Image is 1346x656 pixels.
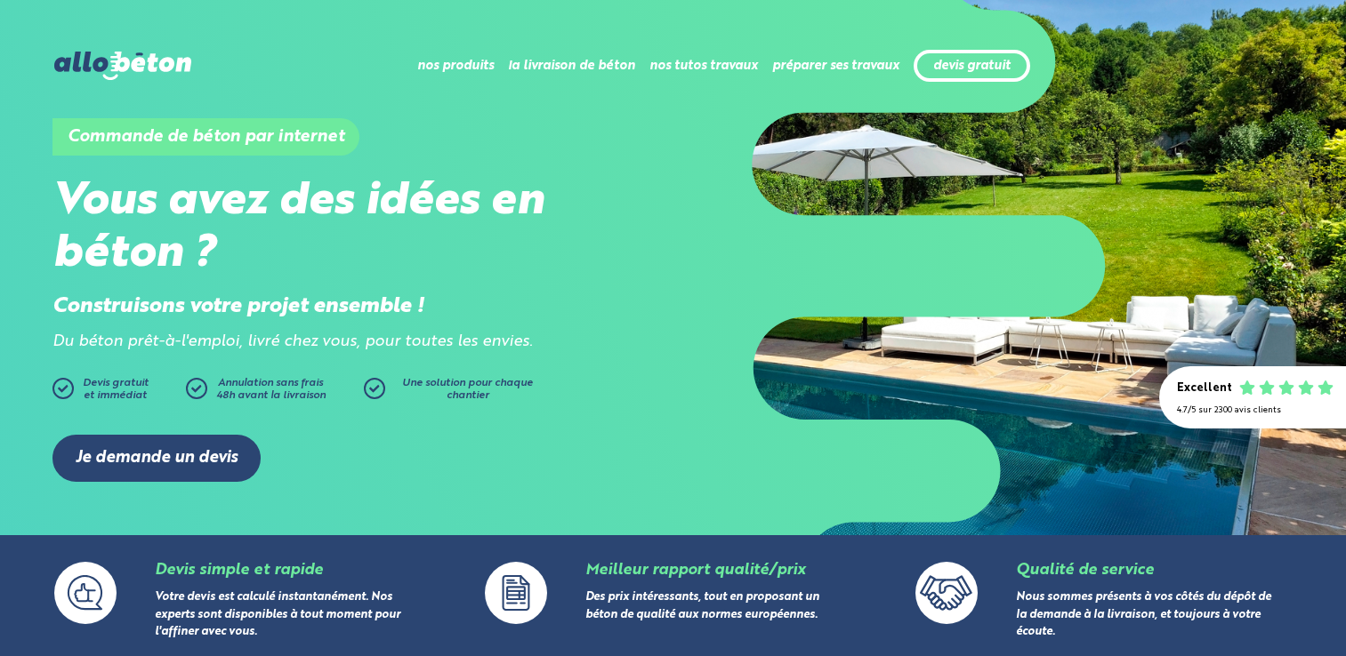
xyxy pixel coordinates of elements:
[1177,382,1232,396] div: Excellent
[364,378,542,408] a: Une solution pour chaque chantier
[52,435,261,482] a: Je demande un devis
[1016,592,1271,637] a: Nous sommes présents à vos côtés du dépôt de la demande à la livraison, et toujours à votre écoute.
[402,378,533,401] span: Une solution pour chaque chantier
[52,296,424,317] strong: Construisons votre projet ensemble !
[186,378,364,408] a: Annulation sans frais48h avant la livraison
[649,44,758,87] li: nos tutos travaux
[585,592,819,620] a: Des prix intéressants, tout en proposant un béton de qualité aux normes européennes.
[1177,405,1328,415] div: 4.7/5 sur 2300 avis clients
[417,44,494,87] li: nos produits
[52,118,359,156] h1: Commande de béton par internet
[508,44,635,87] li: la livraison de béton
[772,44,899,87] li: préparer ses travaux
[155,592,400,637] a: Votre devis est calculé instantanément. Nos experts sont disponibles à tout moment pour l'affiner...
[52,378,177,408] a: Devis gratuitet immédiat
[83,378,149,401] span: Devis gratuit et immédiat
[54,52,191,80] img: allobéton
[155,563,323,578] a: Devis simple et rapide
[585,563,805,578] a: Meilleur rapport qualité/prix
[216,378,326,401] span: Annulation sans frais 48h avant la livraison
[52,334,533,349] i: Du béton prêt-à-l'emploi, livré chez vous, pour toutes les envies.
[933,59,1011,74] a: devis gratuit
[52,176,673,281] h2: Vous avez des idées en béton ?
[1016,563,1154,578] a: Qualité de service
